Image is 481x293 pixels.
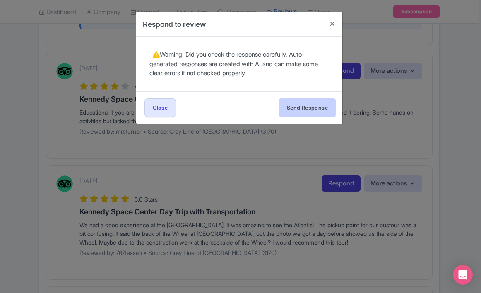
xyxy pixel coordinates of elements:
h4: Respond to review [143,19,206,30]
div: Open Intercom Messenger [453,265,473,285]
button: Close [322,12,342,36]
div: Warning: Did you check the response carefully. Auto-generated responses are created with AI and c... [149,50,329,78]
button: Send Response [279,98,336,117]
a: Close [144,98,176,117]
